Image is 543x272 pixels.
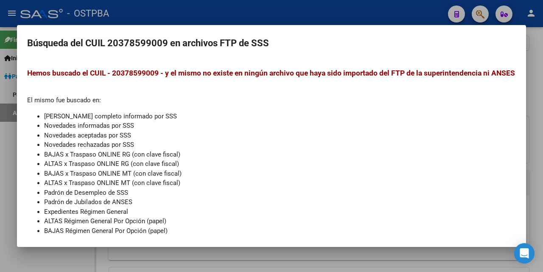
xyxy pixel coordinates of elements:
li: Padrón de Desempleo de SSS [44,188,516,198]
li: BAJAS x Traspaso ONLINE MT (con clave fiscal) [44,169,516,179]
li: BAJAS x Traspaso ONLINE RG (con clave fiscal) [44,150,516,160]
li: ALTAS Régimen General Por Opción (papel) [44,216,516,226]
li: Padrón de Jubilados de ANSES [44,197,516,207]
li: ALTAS Monótributo por Opción (papel) [44,236,516,245]
li: ALTAS x Traspaso ONLINE RG (con clave fiscal) [44,159,516,169]
li: Novedades informadas por SSS [44,121,516,131]
li: [PERSON_NAME] completo informado por SSS [44,112,516,121]
div: Open Intercom Messenger [514,243,535,264]
span: Hemos buscado el CUIL - 20378599009 - y el mismo no existe en ningún archivo que haya sido import... [27,69,515,77]
li: Expedientes Régimen General [44,207,516,217]
h2: Búsqueda del CUIL 20378599009 en archivos FTP de SSS [27,35,516,51]
li: Novedades rechazadas por SSS [44,140,516,150]
li: ALTAS x Traspaso ONLINE MT (con clave fiscal) [44,178,516,188]
li: BAJAS Régimen General Por Opción (papel) [44,226,516,236]
li: Novedades aceptadas por SSS [44,131,516,140]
